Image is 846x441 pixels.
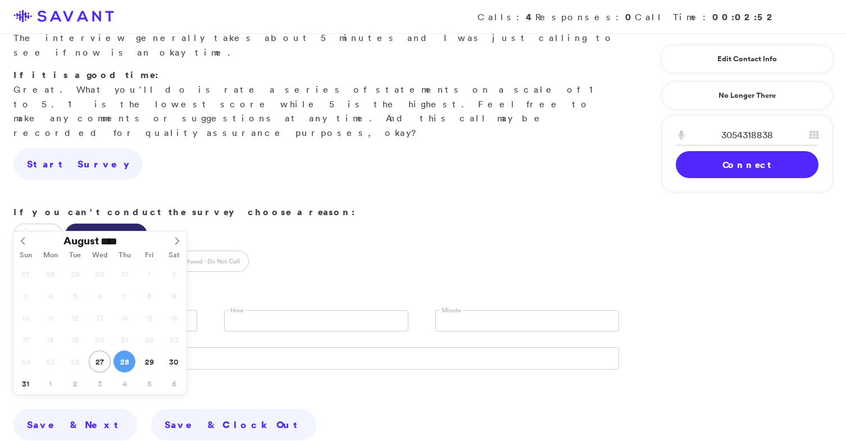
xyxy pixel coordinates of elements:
label: Hour [229,306,245,315]
span: September 4, 2025 [113,372,135,394]
span: Sun [13,252,38,259]
label: Call Back - Bad Timing [65,224,147,245]
span: August 9, 2025 [163,285,185,307]
a: Connect [676,151,818,178]
span: August 4, 2025 [39,285,61,307]
input: Year [99,235,139,247]
label: No Answer [13,224,62,245]
span: August 21, 2025 [113,329,135,351]
strong: 4 [526,11,535,23]
span: Mon [38,252,63,259]
a: Save & Next [13,409,137,440]
span: August 20, 2025 [89,329,111,351]
span: August 28, 2025 [113,351,135,372]
span: August 17, 2025 [15,329,37,351]
span: July 29, 2025 [64,263,86,285]
span: August 13, 2025 [89,307,111,329]
span: Sat [162,252,187,259]
a: Start Survey [13,148,143,180]
span: September 5, 2025 [138,372,160,394]
span: August 1, 2025 [138,263,160,285]
span: August 26, 2025 [64,351,86,372]
span: September 6, 2025 [163,372,185,394]
a: No Longer There [662,81,833,110]
span: August 7, 2025 [113,285,135,307]
span: July 27, 2025 [15,263,37,285]
span: September 1, 2025 [39,372,61,394]
span: July 30, 2025 [89,263,111,285]
span: July 28, 2025 [39,263,61,285]
a: Edit Contact Info [676,50,818,68]
strong: 0 [625,11,635,23]
span: August 27, 2025 [89,351,111,372]
span: Thu [112,252,137,259]
span: August 2, 2025 [163,263,185,285]
span: September 2, 2025 [64,372,86,394]
span: August 30, 2025 [163,351,185,372]
span: August 25, 2025 [39,351,61,372]
span: August 8, 2025 [138,285,160,307]
span: Wed [88,252,112,259]
span: August 15, 2025 [138,307,160,329]
span: August [63,235,99,246]
span: July 31, 2025 [113,263,135,285]
span: August 18, 2025 [39,329,61,351]
label: Minute [440,306,463,315]
span: August 12, 2025 [64,307,86,329]
span: August 24, 2025 [15,351,37,372]
span: August 3, 2025 [15,285,37,307]
span: August 5, 2025 [64,285,86,307]
span: Fri [137,252,162,259]
p: Great. What you'll do is rate a series of statements on a scale of 1 to 5. 1 is the lowest score ... [13,68,619,140]
a: Save & Clock Out [151,409,316,440]
span: August 31, 2025 [15,372,37,394]
span: August 19, 2025 [64,329,86,351]
span: Tue [63,252,88,259]
label: Refused - Do Not Call [171,251,249,272]
strong: If it is a good time: [13,69,158,81]
span: August 29, 2025 [138,351,160,372]
span: August 10, 2025 [15,307,37,329]
span: August 16, 2025 [163,307,185,329]
span: August 6, 2025 [89,285,111,307]
span: August 11, 2025 [39,307,61,329]
strong: If you can't conduct the survey choose a reason: [13,206,355,218]
span: August 14, 2025 [113,307,135,329]
span: August 23, 2025 [163,329,185,351]
span: August 22, 2025 [138,329,160,351]
p: The interview generally takes about 5 minutes and I was just calling to see if now is an okay time. [13,31,619,60]
span: September 3, 2025 [89,372,111,394]
strong: 00:02:52 [712,11,776,23]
